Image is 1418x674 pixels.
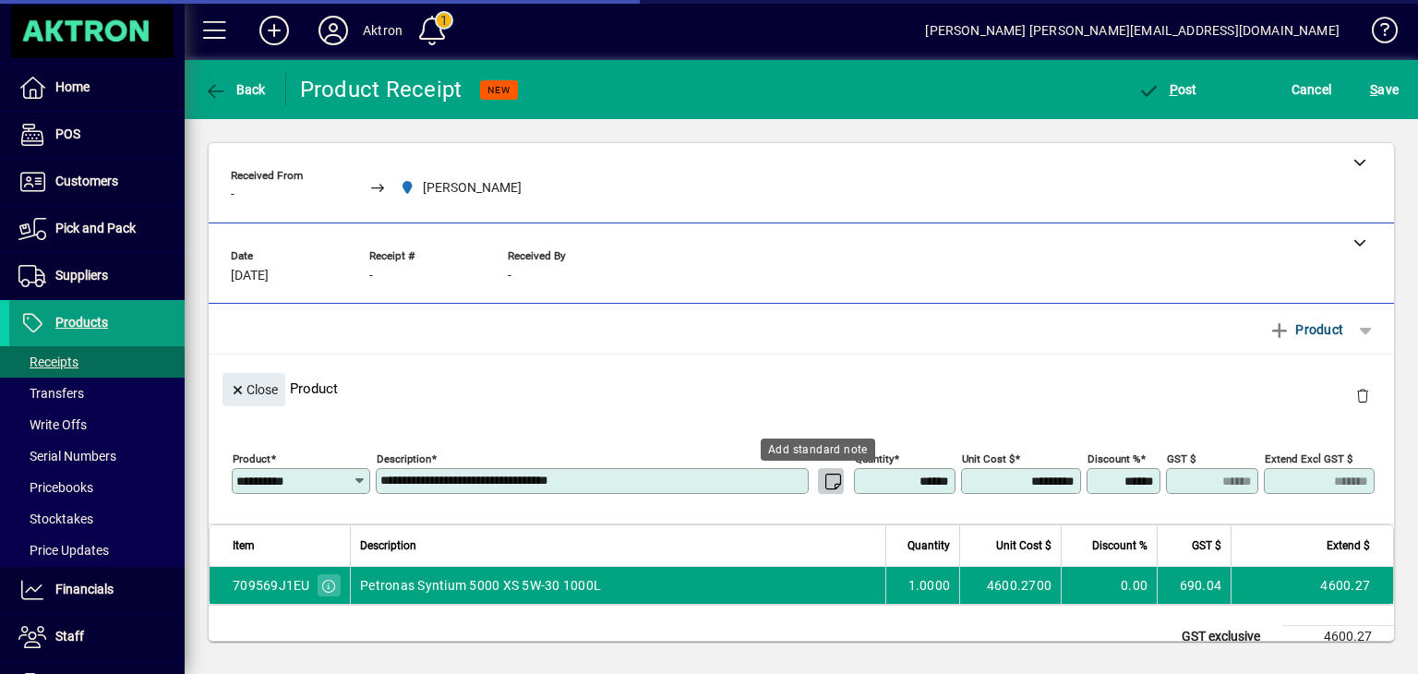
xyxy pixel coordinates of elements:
[962,452,1015,465] mat-label: Unit Cost $
[925,16,1340,45] div: [PERSON_NAME] [PERSON_NAME][EMAIL_ADDRESS][DOMAIN_NAME]
[350,567,885,604] td: Petronas Syntium 5000 XS 5W-30 1000L
[508,269,511,283] span: -
[1268,315,1343,344] span: Product
[9,112,185,158] a: POS
[9,614,185,660] a: Staff
[230,375,278,405] span: Close
[233,576,310,595] div: 709569J1EU
[18,386,84,401] span: Transfers
[1259,313,1352,346] button: Product
[761,439,875,461] div: Add standard note
[233,536,255,556] span: Item
[18,512,93,526] span: Stocktakes
[1292,75,1332,104] span: Cancel
[907,536,950,556] span: Quantity
[55,268,108,283] span: Suppliers
[18,355,78,369] span: Receipts
[18,449,116,463] span: Serial Numbers
[9,503,185,535] a: Stocktakes
[363,16,403,45] div: Aktron
[1327,536,1370,556] span: Extend $
[218,380,290,397] app-page-header-button: Close
[222,373,285,406] button: Close
[231,269,269,283] span: [DATE]
[304,14,363,47] button: Profile
[233,452,270,465] mat-label: Product
[9,472,185,503] a: Pricebooks
[55,126,80,141] span: POS
[1231,567,1393,604] td: 4600.27
[1170,82,1178,97] span: P
[9,206,185,252] a: Pick and Pack
[423,178,522,198] span: [PERSON_NAME]
[1167,452,1196,465] mat-label: GST $
[9,567,185,613] a: Financials
[231,187,234,202] span: -
[1340,373,1385,417] button: Delete
[1133,73,1202,106] button: Post
[1358,4,1395,64] a: Knowledge Base
[9,346,185,378] a: Receipts
[1287,73,1337,106] button: Cancel
[9,535,185,566] a: Price Updates
[18,480,93,495] span: Pricebooks
[300,75,463,104] div: Product Receipt
[987,576,1051,595] span: 4600.2700
[1157,567,1231,604] td: 690.04
[1192,536,1221,556] span: GST $
[9,65,185,111] a: Home
[245,14,304,47] button: Add
[9,159,185,205] a: Customers
[1365,73,1403,106] button: Save
[204,82,266,97] span: Back
[55,79,90,94] span: Home
[9,409,185,440] a: Write Offs
[18,417,87,432] span: Write Offs
[996,536,1051,556] span: Unit Cost $
[487,84,511,96] span: NEW
[1061,567,1157,604] td: 0.00
[209,355,1394,422] div: Product
[18,543,109,558] span: Price Updates
[55,582,114,596] span: Financials
[885,567,959,604] td: 1.0000
[1092,536,1148,556] span: Discount %
[9,440,185,472] a: Serial Numbers
[185,73,286,106] app-page-header-button: Back
[1340,387,1385,403] app-page-header-button: Delete
[199,73,270,106] button: Back
[369,269,373,283] span: -
[55,174,118,188] span: Customers
[1370,82,1377,97] span: S
[9,378,185,409] a: Transfers
[395,176,530,199] span: HAMILTON
[9,253,185,299] a: Suppliers
[377,452,431,465] mat-label: Description
[1370,75,1399,104] span: ave
[360,536,416,556] span: Description
[55,315,108,330] span: Products
[1283,626,1394,648] td: 4600.27
[55,221,136,235] span: Pick and Pack
[1265,452,1352,465] mat-label: Extend excl GST $
[55,629,84,644] span: Staff
[1137,82,1197,97] span: ost
[1172,626,1283,648] td: GST exclusive
[1088,452,1140,465] mat-label: Discount %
